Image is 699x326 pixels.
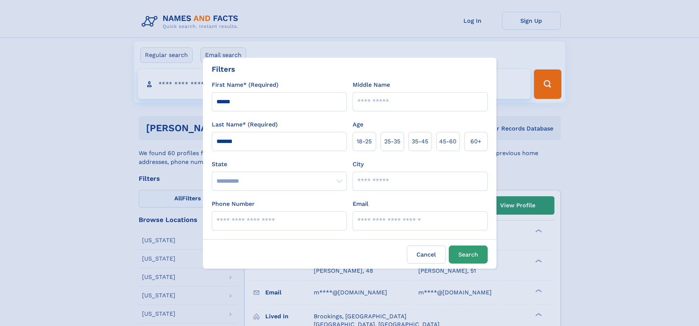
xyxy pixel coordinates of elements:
[412,137,428,146] span: 35‑45
[212,200,255,208] label: Phone Number
[212,120,278,129] label: Last Name* (Required)
[407,246,446,264] label: Cancel
[353,200,368,208] label: Email
[439,137,456,146] span: 45‑60
[384,137,400,146] span: 25‑35
[449,246,488,264] button: Search
[353,160,364,169] label: City
[212,160,347,169] label: State
[212,80,278,89] label: First Name* (Required)
[212,64,235,75] div: Filters
[470,137,481,146] span: 60+
[357,137,372,146] span: 18‑25
[353,120,363,129] label: Age
[353,80,390,89] label: Middle Name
